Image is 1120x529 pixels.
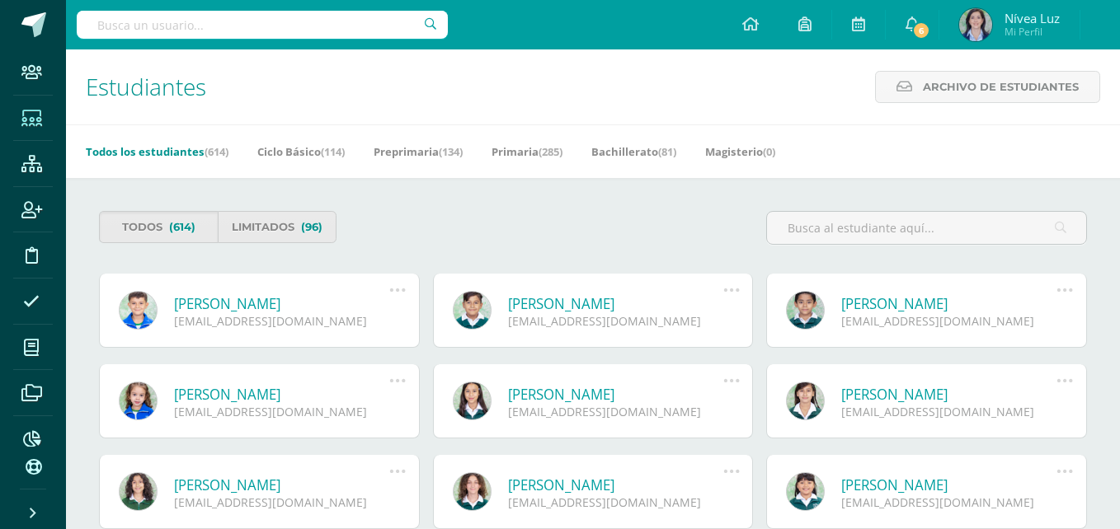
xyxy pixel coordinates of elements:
a: [PERSON_NAME] [841,294,1057,313]
span: 6 [912,21,930,40]
a: Ciclo Básico(114) [257,138,345,165]
div: [EMAIL_ADDRESS][DOMAIN_NAME] [508,313,724,329]
div: [EMAIL_ADDRESS][DOMAIN_NAME] [174,404,390,419]
span: (614) [169,212,195,242]
span: Nívea Luz [1005,10,1060,26]
a: [PERSON_NAME] [174,385,390,404]
a: [PERSON_NAME] [174,294,390,313]
span: (285) [539,144,562,159]
a: [PERSON_NAME] [508,475,724,494]
span: (81) [658,144,676,159]
div: [EMAIL_ADDRESS][DOMAIN_NAME] [841,313,1057,329]
span: (114) [321,144,345,159]
span: Mi Perfil [1005,25,1060,39]
a: Todos(614) [99,211,218,243]
a: [PERSON_NAME] [841,385,1057,404]
span: Archivo de Estudiantes [923,72,1079,102]
div: [EMAIL_ADDRESS][DOMAIN_NAME] [174,313,390,329]
span: (96) [301,212,322,242]
a: Todos los estudiantes(614) [86,138,228,165]
div: [EMAIL_ADDRESS][DOMAIN_NAME] [841,494,1057,510]
div: [EMAIL_ADDRESS][DOMAIN_NAME] [841,404,1057,419]
span: (614) [205,144,228,159]
img: 2f9659416ba1a5f1231b987658998d2f.png [959,8,992,41]
a: Archivo de Estudiantes [875,71,1100,103]
a: [PERSON_NAME] [174,475,390,494]
a: Magisterio(0) [705,138,775,165]
a: Primaria(285) [492,138,562,165]
span: Estudiantes [86,71,206,102]
a: [PERSON_NAME] [508,294,724,313]
a: [PERSON_NAME] [841,475,1057,494]
div: [EMAIL_ADDRESS][DOMAIN_NAME] [174,494,390,510]
a: Bachillerato(81) [591,138,676,165]
a: [PERSON_NAME] [508,385,724,404]
a: Preprimaria(134) [374,138,463,165]
input: Busca al estudiante aquí... [767,212,1086,244]
span: (0) [763,144,775,159]
div: [EMAIL_ADDRESS][DOMAIN_NAME] [508,404,724,419]
div: [EMAIL_ADDRESS][DOMAIN_NAME] [508,494,724,510]
a: Limitados(96) [218,211,336,243]
span: (134) [439,144,463,159]
input: Busca un usuario... [77,11,448,39]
